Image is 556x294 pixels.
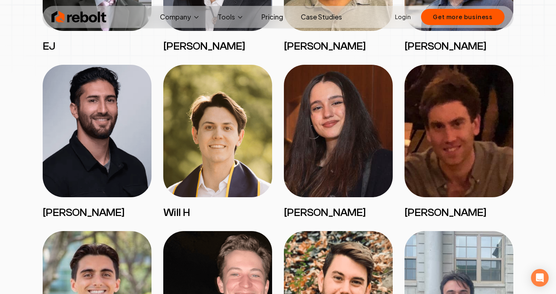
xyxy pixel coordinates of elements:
[256,10,289,24] a: Pricing
[212,10,250,24] button: Tools
[43,206,152,219] h3: [PERSON_NAME]
[531,269,549,287] div: Open Intercom Messenger
[163,206,272,219] h3: Will H
[404,206,513,219] h3: [PERSON_NAME]
[163,65,272,197] img: Will H
[43,65,152,197] img: James
[404,40,513,53] h3: [PERSON_NAME]
[43,40,152,53] h3: EJ
[284,40,393,53] h3: [PERSON_NAME]
[284,206,393,219] h3: [PERSON_NAME]
[421,9,505,25] button: Get more business
[154,10,206,24] button: Company
[395,13,411,21] a: Login
[284,65,393,197] img: Delfina
[163,40,272,53] h3: [PERSON_NAME]
[51,10,107,24] img: Rebolt Logo
[295,10,348,24] a: Case Studies
[404,65,513,197] img: Cullen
